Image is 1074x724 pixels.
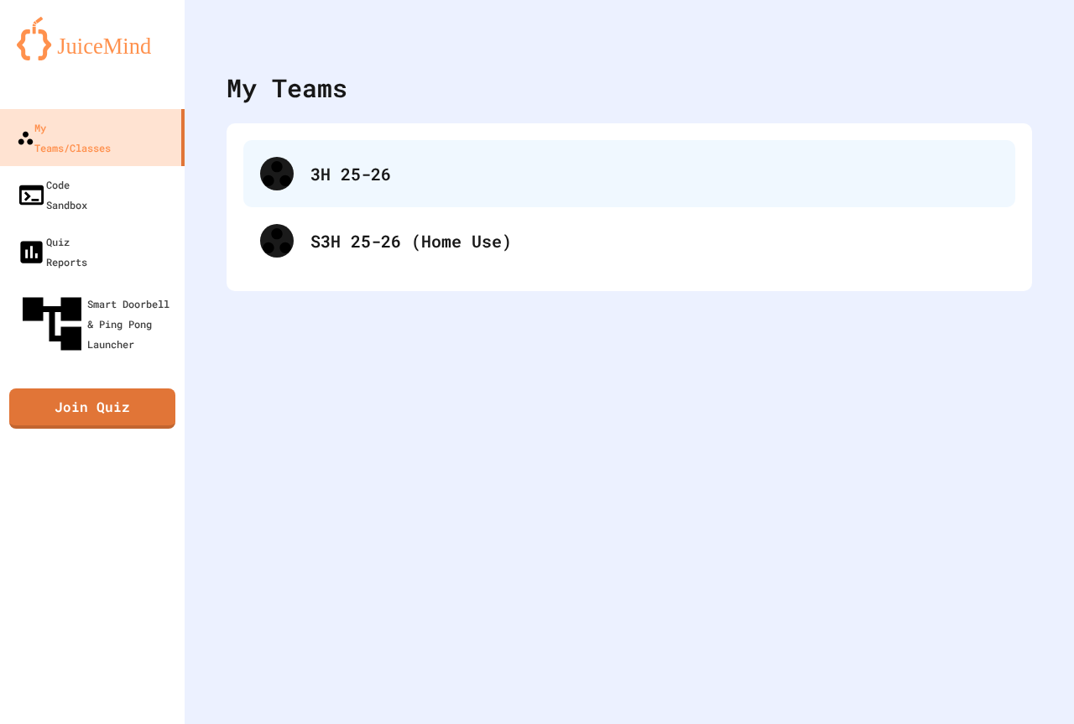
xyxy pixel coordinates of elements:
[17,232,87,272] div: Quiz Reports
[17,117,111,158] div: My Teams/Classes
[227,69,347,107] div: My Teams
[17,174,87,215] div: Code Sandbox
[243,140,1015,207] div: 3H 25-26
[17,289,178,359] div: Smart Doorbell & Ping Pong Launcher
[9,388,175,429] a: Join Quiz
[310,161,998,186] div: 3H 25-26
[17,17,168,60] img: logo-orange.svg
[243,207,1015,274] div: S3H 25-26 (Home Use)
[310,228,998,253] div: S3H 25-26 (Home Use)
